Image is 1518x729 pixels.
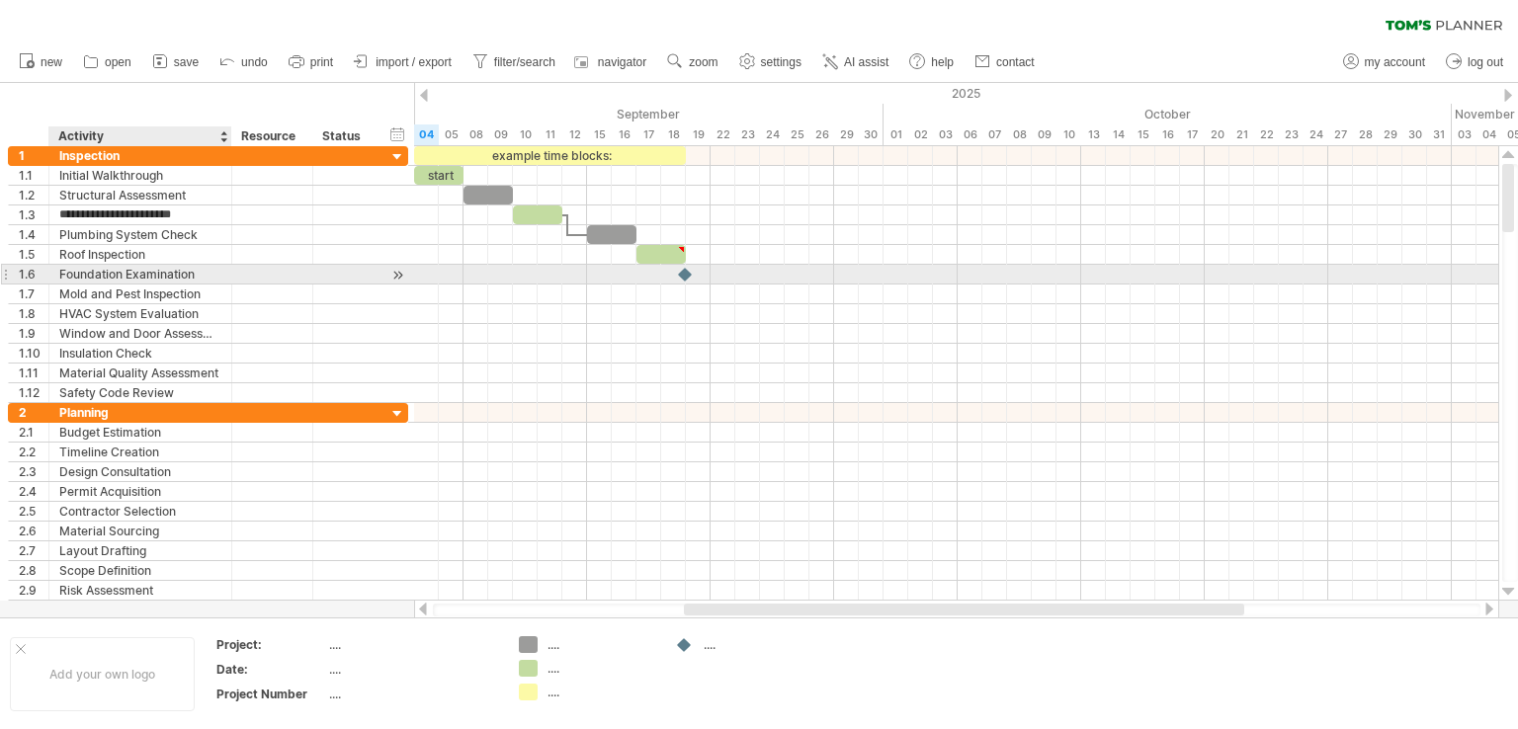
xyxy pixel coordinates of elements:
[933,124,958,145] div: Friday, 3 October 2025
[548,684,655,700] div: ....
[562,124,587,145] div: Friday, 12 September 2025
[488,124,513,145] div: Tuesday, 9 September 2025
[704,636,811,653] div: ....
[571,49,652,75] a: navigator
[735,124,760,145] div: Tuesday, 23 September 2025
[19,344,48,363] div: 1.10
[19,482,48,501] div: 2.4
[19,166,48,185] div: 1.1
[19,304,48,323] div: 1.8
[1007,124,1032,145] div: Wednesday, 8 October 2025
[322,126,366,146] div: Status
[19,186,48,204] div: 1.2
[19,146,48,165] div: 1
[760,124,785,145] div: Wednesday, 24 September 2025
[904,49,960,75] a: help
[19,522,48,540] div: 2.6
[1106,124,1131,145] div: Tuesday, 14 October 2025
[59,443,221,461] div: Timeline Creation
[1441,49,1509,75] a: log out
[376,55,452,69] span: import / export
[734,49,807,75] a: settings
[1353,124,1378,145] div: Tuesday, 28 October 2025
[14,49,68,75] a: new
[241,126,301,146] div: Resource
[439,124,464,145] div: Friday, 5 September 2025
[59,502,221,521] div: Contractor Selection
[59,482,221,501] div: Permit Acquisition
[1328,124,1353,145] div: Monday, 27 October 2025
[1180,124,1205,145] div: Friday, 17 October 2025
[19,443,48,461] div: 2.2
[982,124,1007,145] div: Tuesday, 7 October 2025
[59,304,221,323] div: HVAC System Evaluation
[548,660,655,677] div: ....
[241,55,268,69] span: undo
[59,462,221,481] div: Design Consultation
[216,661,325,678] div: Date:
[216,686,325,702] div: Project Number
[10,637,195,711] div: Add your own logo
[414,166,464,185] div: start
[19,284,48,303] div: 1.7
[1205,124,1229,145] div: Monday, 20 October 2025
[785,124,809,145] div: Thursday, 25 September 2025
[1056,124,1081,145] div: Friday, 10 October 2025
[761,55,801,69] span: settings
[58,126,220,146] div: Activity
[662,49,723,75] a: zoom
[809,124,834,145] div: Friday, 26 September 2025
[834,124,859,145] div: Monday, 29 September 2025
[329,661,495,678] div: ....
[548,636,655,653] div: ....
[464,124,488,145] div: Monday, 8 September 2025
[1229,124,1254,145] div: Tuesday, 21 October 2025
[1131,124,1155,145] div: Wednesday, 15 October 2025
[329,686,495,702] div: ....
[59,265,221,283] div: Foundation Examination
[711,124,735,145] div: Monday, 22 September 2025
[689,55,717,69] span: zoom
[59,146,221,165] div: Inspection
[41,55,62,69] span: new
[1279,124,1304,145] div: Thursday, 23 October 2025
[1254,124,1279,145] div: Wednesday, 22 October 2025
[329,636,495,653] div: ....
[388,265,407,285] div: scroll to activity
[1452,124,1476,145] div: Monday, 3 November 2025
[19,364,48,382] div: 1.11
[612,124,636,145] div: Tuesday, 16 September 2025
[513,124,538,145] div: Wednesday, 10 September 2025
[494,55,555,69] span: filter/search
[19,581,48,600] div: 2.9
[59,541,221,560] div: Layout Drafting
[19,205,48,224] div: 1.3
[1476,124,1501,145] div: Tuesday, 4 November 2025
[59,561,221,580] div: Scope Definition
[1427,124,1452,145] div: Friday, 31 October 2025
[59,225,221,244] div: Plumbing System Check
[59,383,221,402] div: Safety Code Review
[340,104,884,124] div: September 2025
[19,245,48,264] div: 1.5
[19,403,48,422] div: 2
[884,124,908,145] div: Wednesday, 1 October 2025
[996,55,1035,69] span: contact
[1365,55,1425,69] span: my account
[19,462,48,481] div: 2.3
[147,49,205,75] a: save
[59,522,221,540] div: Material Sourcing
[1032,124,1056,145] div: Thursday, 9 October 2025
[174,55,199,69] span: save
[216,636,325,653] div: Project:
[908,124,933,145] div: Thursday, 2 October 2025
[817,49,894,75] a: AI assist
[19,324,48,343] div: 1.9
[59,186,221,204] div: Structural Assessment
[414,124,439,145] div: Thursday, 4 September 2025
[598,55,646,69] span: navigator
[59,581,221,600] div: Risk Assessment
[59,423,221,442] div: Budget Estimation
[19,265,48,283] div: 1.6
[970,49,1041,75] a: contact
